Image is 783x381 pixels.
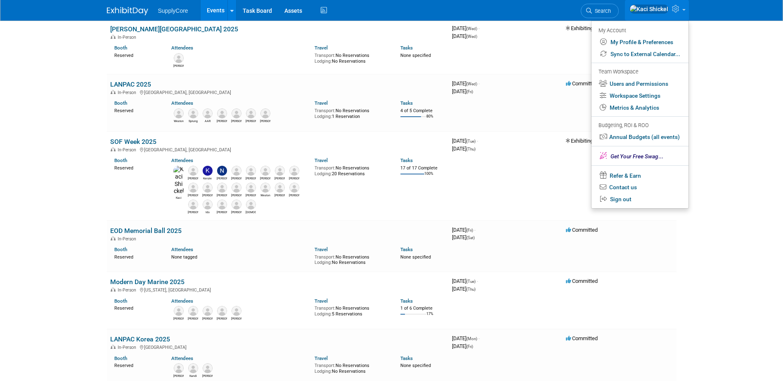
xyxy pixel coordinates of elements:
[452,227,475,233] span: [DATE]
[581,4,619,18] a: Search
[188,200,198,209] img: Daniel Trunfio
[173,195,184,200] div: Kaci Shickel
[171,253,308,260] div: None tagged
[232,166,241,176] img: Peter Provenzano
[260,193,270,198] div: Weston Amaya
[315,298,328,304] a: Travel
[188,209,198,214] div: Daniel Trunfio
[110,278,185,286] a: Modern Day Marine 2025
[400,100,413,106] a: Tasks
[203,108,213,118] img: AAR
[591,36,688,48] a: My Profile & Preferences
[231,193,241,198] div: Josh Temple
[231,176,241,181] div: Peter Provenzano
[315,114,332,119] span: Lodging:
[202,373,213,378] div: Jon White
[566,25,593,31] span: Exhibiting
[114,253,159,260] div: Reserved
[246,193,256,198] div: Mike Jester
[315,45,328,51] a: Travel
[171,158,193,163] a: Attendees
[466,287,475,292] span: (Thu)
[246,108,256,118] img: Julio Martinez
[110,25,238,33] a: [PERSON_NAME][GEOGRAPHIC_DATA] 2025
[592,8,611,14] span: Search
[315,51,388,64] div: No Reservations No Reservations
[260,176,270,181] div: John Pepas
[111,345,116,349] img: In-Person Event
[426,114,433,125] td: 80%
[566,227,598,233] span: Committed
[217,176,227,181] div: Nellie Miller
[188,193,198,198] div: Jon Marcelono
[202,193,213,198] div: Jon Gumbert
[629,5,669,14] img: Kaci Shickel
[452,335,480,341] span: [DATE]
[591,78,688,90] a: Users and Permissions
[478,80,480,87] span: -
[274,193,285,198] div: Scott Kever
[111,90,116,94] img: In-Person Event
[466,34,477,39] span: (Wed)
[591,181,688,193] a: Contact us
[315,108,336,113] span: Transport:
[110,286,445,293] div: [US_STATE], [GEOGRAPHIC_DATA]
[466,26,477,31] span: (Wed)
[114,51,159,59] div: Reserved
[400,355,413,361] a: Tasks
[452,286,475,292] span: [DATE]
[246,209,256,214] div: Sattam Alsuwailem
[598,121,680,130] div: Budgeting, ROI & ROO
[110,146,445,153] div: [GEOGRAPHIC_DATA], [GEOGRAPHIC_DATA]
[188,373,198,378] div: Kandi Blick
[452,88,473,94] span: [DATE]
[426,312,433,323] td: 17%
[188,316,198,321] div: Jeff Leemon
[118,236,139,242] span: In-Person
[171,45,193,51] a: Attendees
[260,166,270,176] img: John Pepas
[231,316,241,321] div: Michael Nishimura
[118,287,139,293] span: In-Person
[591,150,688,162] a: Get Your Free Swag...
[188,176,198,181] div: Ashley Slabaugh
[477,138,478,144] span: -
[174,108,184,118] img: Weston Amaya
[452,278,478,284] span: [DATE]
[466,89,473,94] span: (Fri)
[591,102,688,114] a: Metrics & Analytics
[114,45,127,51] a: Booth
[566,278,598,284] span: Committed
[118,345,139,350] span: In-Person
[217,193,227,198] div: Bryan Davis
[315,106,388,119] div: No Reservations 1 Reservation
[203,166,213,176] img: Kenzie Green
[400,306,445,311] div: 1 of 6 Complete
[217,306,227,316] img: John Pepas
[174,306,184,316] img: Randall Workman
[110,335,170,343] a: LANPAC Korea 2025
[591,169,688,182] a: Refer & Earn
[289,183,299,193] img: Rebecca Curry
[171,247,193,252] a: Attendees
[246,176,256,181] div: Brian Easley
[591,48,688,60] a: Sync to External Calendar...
[202,118,213,123] div: AAR
[400,298,413,304] a: Tasks
[203,200,213,209] img: Ido Baron
[452,343,473,349] span: [DATE]
[315,253,388,266] div: No Reservations No Reservations
[173,118,184,123] div: Weston Amaya
[114,158,127,163] a: Booth
[232,108,241,118] img: Ryan Gagnon
[173,373,184,378] div: Mike Anglin
[478,25,480,31] span: -
[315,171,332,176] span: Lodging:
[400,247,413,252] a: Tasks
[598,25,680,35] div: My Account
[452,80,480,87] span: [DATE]
[118,147,139,153] span: In-Person
[118,35,139,40] span: In-Person
[110,343,445,350] div: [GEOGRAPHIC_DATA]
[315,311,332,317] span: Lodging:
